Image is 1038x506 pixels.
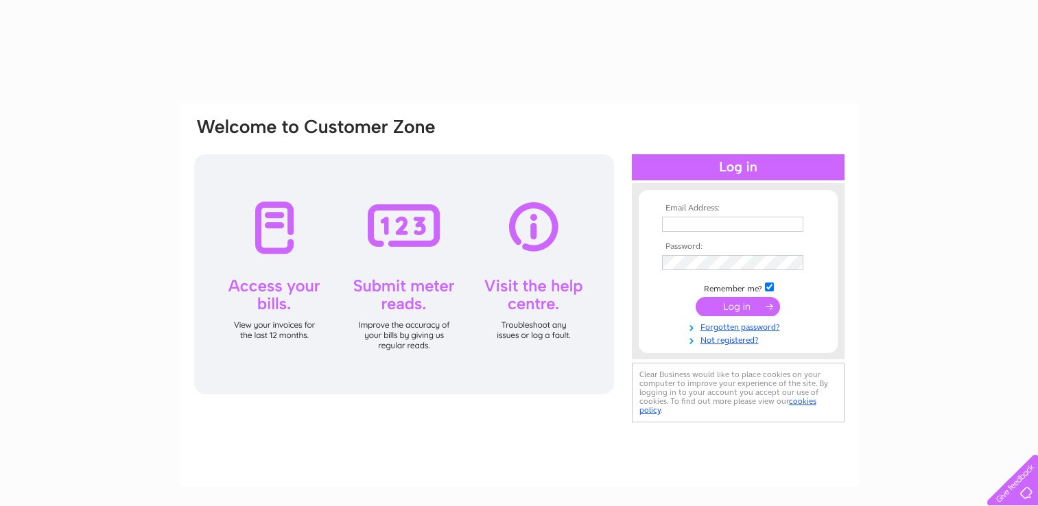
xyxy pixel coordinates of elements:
input: Submit [696,297,780,316]
th: Password: [659,242,818,252]
a: Forgotten password? [662,320,818,333]
a: Not registered? [662,333,818,346]
td: Remember me? [659,280,818,294]
a: cookies policy [639,396,816,415]
div: Clear Business would like to place cookies on your computer to improve your experience of the sit... [632,363,845,422]
th: Email Address: [659,204,818,213]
